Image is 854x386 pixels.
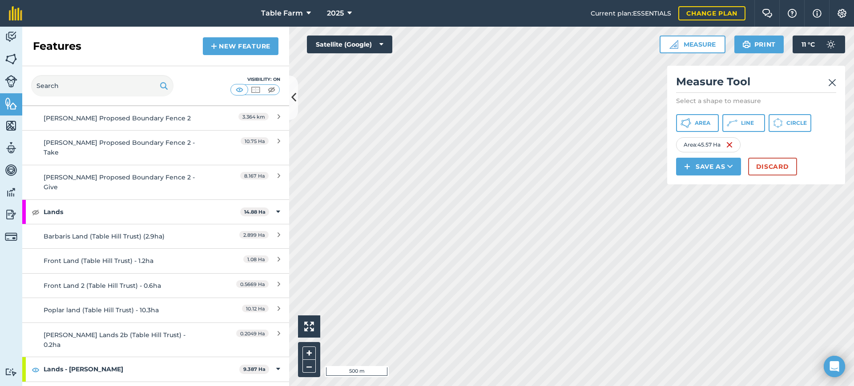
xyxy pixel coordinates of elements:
[9,6,22,20] img: fieldmargin Logo
[822,36,840,53] img: svg+xml;base64,PD94bWwgdmVyc2lvbj0iMS4wIiBlbmNvZGluZz0idXRmLTgiPz4KPCEtLSBHZW5lcmF0b3I6IEFkb2JlIE...
[160,80,168,91] img: svg+xml;base64,PHN2ZyB4bWxucz0iaHR0cDovL3d3dy53My5vcmcvMjAwMC9zdmciIHdpZHRoPSIxOSIgaGVpZ2h0PSIyNC...
[238,113,269,120] span: 3.364 km
[5,231,17,243] img: svg+xml;base64,PD94bWwgdmVyc2lvbj0iMS4wIiBlbmNvZGluZz0idXRmLTgiPz4KPCEtLSBHZW5lcmF0b3I6IEFkb2JlIE...
[22,273,289,298] a: Front Land 2 (Table Hill Trust) - 0.6ha0.5669 Ha
[5,141,17,155] img: svg+xml;base64,PD94bWwgdmVyc2lvbj0iMS4wIiBlbmNvZGluZz0idXRmLTgiPz4KPCEtLSBHZW5lcmF0b3I6IEFkb2JlIE...
[676,114,719,132] button: Area
[678,6,745,20] a: Change plan
[44,305,201,315] div: Poplar land (Table Hill Trust) - 10.3ha
[242,305,269,312] span: 10.12 Ha
[684,161,690,172] img: svg+xml;base64,PHN2ZyB4bWxucz0iaHR0cDovL3d3dy53My5vcmcvMjAwMC9zdmciIHdpZHRoPSIxNCIgaGVpZ2h0PSIyNC...
[31,75,173,96] input: Search
[327,8,344,19] span: 2025
[243,366,266,372] strong: 9.387 Ha
[22,224,289,248] a: Barbaris Land (Table Hill Trust) (2.9ha)2.899 Ha
[793,36,845,53] button: 11 °C
[44,231,201,241] div: Barbaris Land (Table Hill Trust) (2.9ha)
[837,9,847,18] img: A cog icon
[22,322,289,357] a: [PERSON_NAME] Lands 2b (Table Hill Trust) - 0.2ha0.2049 Ha
[5,208,17,221] img: svg+xml;base64,PD94bWwgdmVyc2lvbj0iMS4wIiBlbmNvZGluZz0idXRmLTgiPz4KPCEtLSBHZW5lcmF0b3I6IEFkb2JlIE...
[591,8,671,18] span: Current plan : ESSENTIALS
[243,255,269,263] span: 1.08 Ha
[734,36,784,53] button: Print
[32,364,40,375] img: svg+xml;base64,PHN2ZyB4bWxucz0iaHR0cDovL3d3dy53My5vcmcvMjAwMC9zdmciIHdpZHRoPSIxOCIgaGVpZ2h0PSIyNC...
[676,96,836,105] p: Select a shape to measure
[748,158,797,175] button: Discard
[742,39,751,50] img: svg+xml;base64,PHN2ZyB4bWxucz0iaHR0cDovL3d3dy53My5vcmcvMjAwMC9zdmciIHdpZHRoPSIxOSIgaGVpZ2h0PSIyNC...
[22,298,289,322] a: Poplar land (Table Hill Trust) - 10.3ha10.12 Ha
[660,36,725,53] button: Measure
[5,97,17,110] img: svg+xml;base64,PHN2ZyB4bWxucz0iaHR0cDovL3d3dy53My5vcmcvMjAwMC9zdmciIHdpZHRoPSI1NiIgaGVpZ2h0PSI2MC...
[302,360,316,373] button: –
[32,207,40,217] img: svg+xml;base64,PHN2ZyB4bWxucz0iaHR0cDovL3d3dy53My5vcmcvMjAwMC9zdmciIHdpZHRoPSIxOCIgaGVpZ2h0PSIyNC...
[236,280,269,288] span: 0.5669 Ha
[304,322,314,331] img: Four arrows, one pointing top left, one top right, one bottom right and the last bottom left
[236,330,269,337] span: 0.2049 Ha
[726,139,733,150] img: svg+xml;base64,PHN2ZyB4bWxucz0iaHR0cDovL3d3dy53My5vcmcvMjAwMC9zdmciIHdpZHRoPSIxNiIgaGVpZ2h0PSIyNC...
[5,52,17,66] img: svg+xml;base64,PHN2ZyB4bWxucz0iaHR0cDovL3d3dy53My5vcmcvMjAwMC9zdmciIHdpZHRoPSI1NiIgaGVpZ2h0PSI2MC...
[5,30,17,44] img: svg+xml;base64,PD94bWwgdmVyc2lvbj0iMS4wIiBlbmNvZGluZz0idXRmLTgiPz4KPCEtLSBHZW5lcmF0b3I6IEFkb2JlIE...
[44,200,240,224] strong: Lands
[302,346,316,360] button: +
[307,36,392,53] button: Satellite (Google)
[33,39,81,53] h2: Features
[44,256,201,266] div: Front Land (Table Hill Trust) - 1.2ha
[211,41,217,52] img: svg+xml;base64,PHN2ZyB4bWxucz0iaHR0cDovL3d3dy53My5vcmcvMjAwMC9zdmciIHdpZHRoPSIxNCIgaGVpZ2h0PSIyNC...
[762,9,773,18] img: Two speech bubbles overlapping with the left bubble in the forefront
[741,119,754,127] span: Line
[22,248,289,273] a: Front Land (Table Hill Trust) - 1.2ha1.08 Ha
[241,137,269,145] span: 10.75 Ha
[234,85,245,94] img: svg+xml;base64,PHN2ZyB4bWxucz0iaHR0cDovL3d3dy53My5vcmcvMjAwMC9zdmciIHdpZHRoPSI1MCIgaGVpZ2h0PSI0MC...
[695,119,710,127] span: Area
[44,113,201,123] div: [PERSON_NAME] Proposed Boundary Fence 2
[230,76,280,83] div: Visibility: On
[240,172,269,179] span: 8.167 Ha
[22,130,289,165] a: [PERSON_NAME] Proposed Boundary Fence 2 - Take10.75 Ha
[44,357,239,381] strong: Lands - [PERSON_NAME]
[676,137,741,152] div: Area : 45.57 Ha
[786,119,807,127] span: Circle
[266,85,277,94] img: svg+xml;base64,PHN2ZyB4bWxucz0iaHR0cDovL3d3dy53My5vcmcvMjAwMC9zdmciIHdpZHRoPSI1MCIgaGVpZ2h0PSI0MC...
[828,77,836,88] img: svg+xml;base64,PHN2ZyB4bWxucz0iaHR0cDovL3d3dy53My5vcmcvMjAwMC9zdmciIHdpZHRoPSIyMiIgaGVpZ2h0PSIzMC...
[44,172,201,192] div: [PERSON_NAME] Proposed Boundary Fence 2 - Give
[5,119,17,132] img: svg+xml;base64,PHN2ZyB4bWxucz0iaHR0cDovL3d3dy53My5vcmcvMjAwMC9zdmciIHdpZHRoPSI1NiIgaGVpZ2h0PSI2MC...
[824,356,845,377] div: Open Intercom Messenger
[44,330,201,350] div: [PERSON_NAME] Lands 2b (Table Hill Trust) - 0.2ha
[787,9,798,18] img: A question mark icon
[5,75,17,88] img: svg+xml;base64,PD94bWwgdmVyc2lvbj0iMS4wIiBlbmNvZGluZz0idXRmLTgiPz4KPCEtLSBHZW5lcmF0b3I6IEFkb2JlIE...
[22,357,289,381] div: Lands - [PERSON_NAME]9.387 Ha
[261,8,303,19] span: Table Farm
[250,85,261,94] img: svg+xml;base64,PHN2ZyB4bWxucz0iaHR0cDovL3d3dy53My5vcmcvMjAwMC9zdmciIHdpZHRoPSI1MCIgaGVpZ2h0PSI0MC...
[769,114,811,132] button: Circle
[669,40,678,49] img: Ruler icon
[5,186,17,199] img: svg+xml;base64,PD94bWwgdmVyc2lvbj0iMS4wIiBlbmNvZGluZz0idXRmLTgiPz4KPCEtLSBHZW5lcmF0b3I6IEFkb2JlIE...
[22,165,289,199] a: [PERSON_NAME] Proposed Boundary Fence 2 - Give8.167 Ha
[239,231,269,239] span: 2.899 Ha
[44,281,201,290] div: Front Land 2 (Table Hill Trust) - 0.6ha
[244,209,266,215] strong: 14.88 Ha
[203,37,278,55] a: New feature
[722,114,765,132] button: Line
[22,200,289,224] div: Lands14.88 Ha
[22,106,289,130] a: [PERSON_NAME] Proposed Boundary Fence 23.364 km
[44,138,201,158] div: [PERSON_NAME] Proposed Boundary Fence 2 - Take
[676,158,741,175] button: Save as
[5,368,17,376] img: svg+xml;base64,PD94bWwgdmVyc2lvbj0iMS4wIiBlbmNvZGluZz0idXRmLTgiPz4KPCEtLSBHZW5lcmF0b3I6IEFkb2JlIE...
[676,75,836,93] h2: Measure Tool
[813,8,822,19] img: svg+xml;base64,PHN2ZyB4bWxucz0iaHR0cDovL3d3dy53My5vcmcvMjAwMC9zdmciIHdpZHRoPSIxNyIgaGVpZ2h0PSIxNy...
[5,163,17,177] img: svg+xml;base64,PD94bWwgdmVyc2lvbj0iMS4wIiBlbmNvZGluZz0idXRmLTgiPz4KPCEtLSBHZW5lcmF0b3I6IEFkb2JlIE...
[802,36,815,53] span: 11 ° C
